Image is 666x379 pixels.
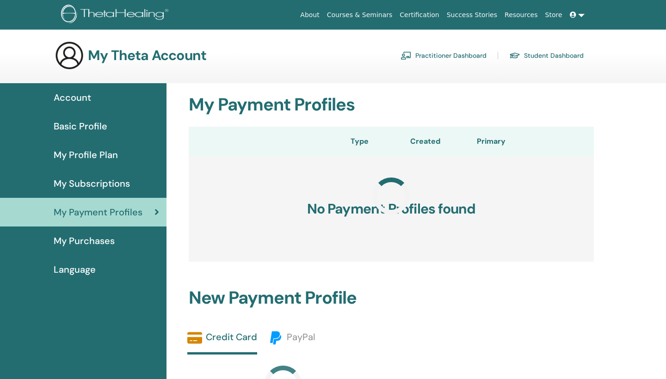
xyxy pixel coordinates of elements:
[323,6,396,24] a: Courses & Seminars
[509,52,520,60] img: graduation-cap.svg
[54,148,118,162] span: My Profile Plan
[501,6,542,24] a: Resources
[61,5,172,25] img: logo.png
[296,6,323,24] a: About
[401,48,487,63] a: Practitioner Dashboard
[287,331,315,343] span: PayPal
[187,330,257,355] a: Credit Card
[268,330,283,345] img: paypal.svg
[187,330,202,345] img: credit-card-solid.svg
[54,234,115,248] span: My Purchases
[88,47,206,64] h3: My Theta Account
[54,91,91,104] span: Account
[183,287,599,309] h2: New Payment Profile
[54,205,142,219] span: My Payment Profiles
[54,119,107,133] span: Basic Profile
[55,41,84,70] img: generic-user-icon.jpg
[401,51,412,60] img: chalkboard-teacher.svg
[54,263,96,276] span: Language
[542,6,566,24] a: Store
[396,6,443,24] a: Certification
[443,6,501,24] a: Success Stories
[509,48,584,63] a: Student Dashboard
[54,177,130,190] span: My Subscriptions
[183,94,599,116] h2: My Payment Profiles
